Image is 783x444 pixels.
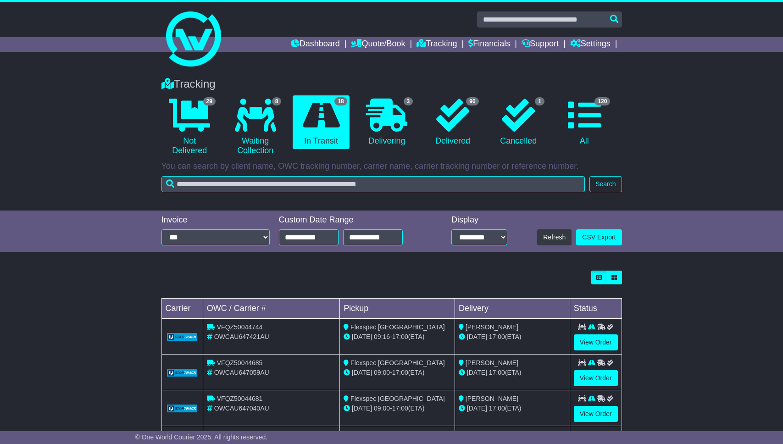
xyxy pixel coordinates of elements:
td: OWC / Carrier # [203,299,339,319]
span: 90 [466,97,478,105]
span: VFQZ50044681 [217,395,263,402]
span: 09:00 [374,369,390,376]
span: [PERSON_NAME] [466,359,518,366]
a: Financials [468,37,510,52]
span: 120 [594,97,610,105]
span: VFQZ50044685 [217,359,263,366]
div: Keywords by Traffic [103,59,151,65]
span: Flexspec [GEOGRAPHIC_DATA] [350,359,445,366]
img: tab_domain_overview_orange.svg [27,58,34,65]
span: 17:00 [489,333,505,340]
a: CSV Export [576,229,622,245]
span: [DATE] [352,405,372,412]
a: Settings [570,37,611,52]
p: You can search by client name, OWC tracking number, carrier name, carrier tracking number or refe... [161,161,622,172]
span: 17:00 [489,405,505,412]
a: View Order [574,334,618,350]
a: Quote/Book [351,37,405,52]
div: Display [451,215,507,225]
a: Support [522,37,559,52]
span: 1 [535,97,544,105]
div: Domain Overview [37,59,82,65]
td: Pickup [340,299,455,319]
div: (ETA) [459,368,566,377]
span: [PERSON_NAME] [466,395,518,402]
span: 8 [272,97,282,105]
div: Custom Date Range [279,215,426,225]
span: 17:00 [392,333,408,340]
a: 1 Cancelled [490,95,547,150]
span: 09:00 [374,405,390,412]
span: [PERSON_NAME] [466,323,518,331]
div: - (ETA) [344,332,451,342]
span: Flexspec [GEOGRAPHIC_DATA] [350,395,445,402]
div: Domain: [DOMAIN_NAME] [24,24,101,31]
img: tab_keywords_by_traffic_grey.svg [93,58,100,65]
a: 120 All [556,95,612,150]
a: 29 Not Delivered [161,95,218,159]
div: Invoice [161,215,270,225]
td: Carrier [161,299,203,319]
a: 8 Waiting Collection [227,95,283,159]
img: website_grey.svg [15,24,22,31]
td: Status [570,299,622,319]
a: View Order [574,406,618,422]
a: 90 Delivered [424,95,481,150]
span: Flexspec [GEOGRAPHIC_DATA] [350,323,445,331]
div: - (ETA) [344,368,451,377]
span: OWCAU647040AU [214,405,269,412]
span: 17:00 [489,369,505,376]
span: OWCAU647059AU [214,369,269,376]
div: - (ETA) [344,404,451,413]
div: Tracking [157,78,627,91]
img: GetCarrierServiceLogo [167,333,197,341]
div: (ETA) [459,404,566,413]
span: [DATE] [352,333,372,340]
span: 17:00 [392,405,408,412]
span: [DATE] [467,369,487,376]
img: logo_orange.svg [15,15,22,22]
button: Refresh [537,229,572,245]
a: Tracking [416,37,457,52]
a: 3 Delivering [359,95,415,150]
span: © One World Courier 2025. All rights reserved. [135,433,268,441]
span: 17:00 [392,369,408,376]
div: v 4.0.25 [26,15,45,22]
a: Dashboard [291,37,340,52]
span: OWCAU647421AU [214,333,269,340]
span: [DATE] [467,333,487,340]
span: [DATE] [352,369,372,376]
button: Search [589,176,622,192]
span: VFQZ50044744 [217,323,263,331]
a: View Order [574,370,618,386]
img: GetCarrierServiceLogo [167,405,197,413]
td: Delivery [455,299,570,319]
span: 3 [404,97,413,105]
a: 18 In Transit [293,95,349,150]
span: 29 [203,97,216,105]
span: 09:16 [374,333,390,340]
span: 18 [334,97,347,105]
div: (ETA) [459,332,566,342]
img: GetCarrierServiceLogo [167,369,197,377]
span: [DATE] [467,405,487,412]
